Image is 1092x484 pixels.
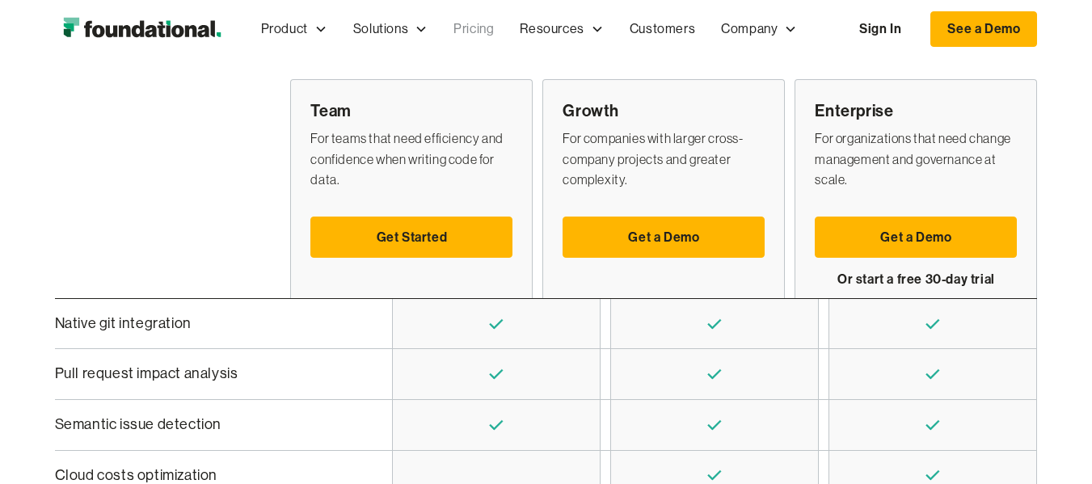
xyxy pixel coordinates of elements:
[55,413,363,437] div: Semantic issue detection
[310,99,512,122] div: Team
[815,259,1017,300] a: Or start a free 30-day trial
[843,12,917,46] a: Sign In
[310,217,512,259] a: Get Started
[487,314,506,334] img: Check Icon
[815,99,1017,122] div: Enterprise
[617,2,708,56] a: Customers
[55,362,363,386] div: Pull request impact analysis
[248,2,340,56] div: Product
[563,128,765,191] div: For companies with larger cross-company projects and greater complexity.
[815,217,1017,259] a: Get a Demo
[1011,406,1092,484] iframe: Chat Widget
[705,415,724,435] img: Check Icon
[353,19,408,40] div: Solutions
[310,128,512,191] div: For teams that need efficiency and confidence when writing code for data.
[563,217,765,259] a: Get a Demo
[705,364,724,384] img: Check Icon
[923,314,942,334] img: Check Icon
[815,128,1017,191] div: For organizations that need change management and governance at scale.
[55,312,363,336] div: Native git integration
[261,19,308,40] div: Product
[708,2,810,56] div: Company
[441,2,507,56] a: Pricing
[340,2,441,56] div: Solutions
[721,19,778,40] div: Company
[507,2,616,56] div: Resources
[930,11,1037,47] a: See a Demo
[487,364,506,384] img: Check Icon
[563,99,765,122] div: Growth
[487,415,506,435] img: Check Icon
[55,13,229,45] a: home
[520,19,584,40] div: Resources
[55,13,229,45] img: Foundational Logo
[923,415,942,435] img: Check Icon
[705,314,724,334] img: Check Icon
[923,364,942,384] img: Check Icon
